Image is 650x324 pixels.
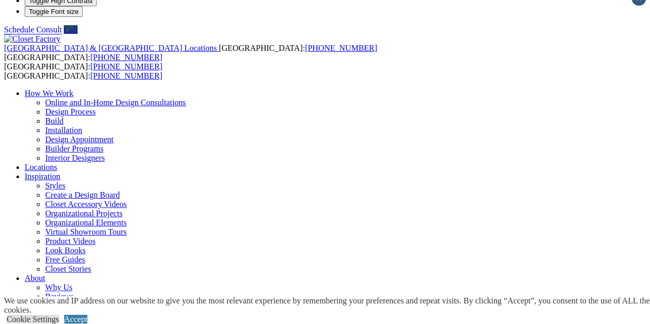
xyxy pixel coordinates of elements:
a: [PHONE_NUMBER] [90,53,162,62]
a: Styles [45,181,65,190]
a: Create a Design Board [45,190,120,199]
a: Schedule Consult [4,25,62,34]
a: About [25,274,45,282]
a: Closet Stories [45,264,91,273]
a: [PHONE_NUMBER] [90,71,162,80]
a: Design Appointment [45,135,114,144]
a: Organizational Projects [45,209,122,218]
a: Closet Accessory Videos [45,200,127,208]
a: Design Process [45,107,96,116]
a: [PHONE_NUMBER] [305,44,377,52]
a: Why Us [45,283,72,292]
a: Installation [45,126,82,135]
a: Call [64,25,78,34]
a: Product Videos [45,237,96,245]
button: Toggle Font size [25,6,83,17]
a: Interior Designers [45,154,105,162]
a: [PHONE_NUMBER] [90,62,162,71]
a: Locations [25,163,57,171]
span: Toggle Font size [29,8,79,15]
a: How We Work [25,89,73,98]
span: [GEOGRAPHIC_DATA] & [GEOGRAPHIC_DATA] Locations [4,44,217,52]
a: Builder Programs [45,144,103,153]
a: Online and In-Home Design Consultations [45,98,186,107]
a: Virtual Showroom Tours [45,227,127,236]
a: Reviews [45,292,73,301]
a: [GEOGRAPHIC_DATA] & [GEOGRAPHIC_DATA] Locations [4,44,219,52]
a: Accept [64,315,87,323]
a: Build [45,117,64,125]
a: Inspiration [25,172,60,181]
div: We use cookies and IP address on our website to give you the most relevant experience by remember... [4,296,650,315]
span: [GEOGRAPHIC_DATA]: [GEOGRAPHIC_DATA]: [4,62,162,80]
a: Organizational Elements [45,218,126,227]
a: Cookie Settings [7,315,59,323]
a: Look Books [45,246,86,255]
a: Free Guides [45,255,85,264]
span: [GEOGRAPHIC_DATA]: [GEOGRAPHIC_DATA]: [4,44,377,62]
img: Closet Factory [4,34,61,44]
